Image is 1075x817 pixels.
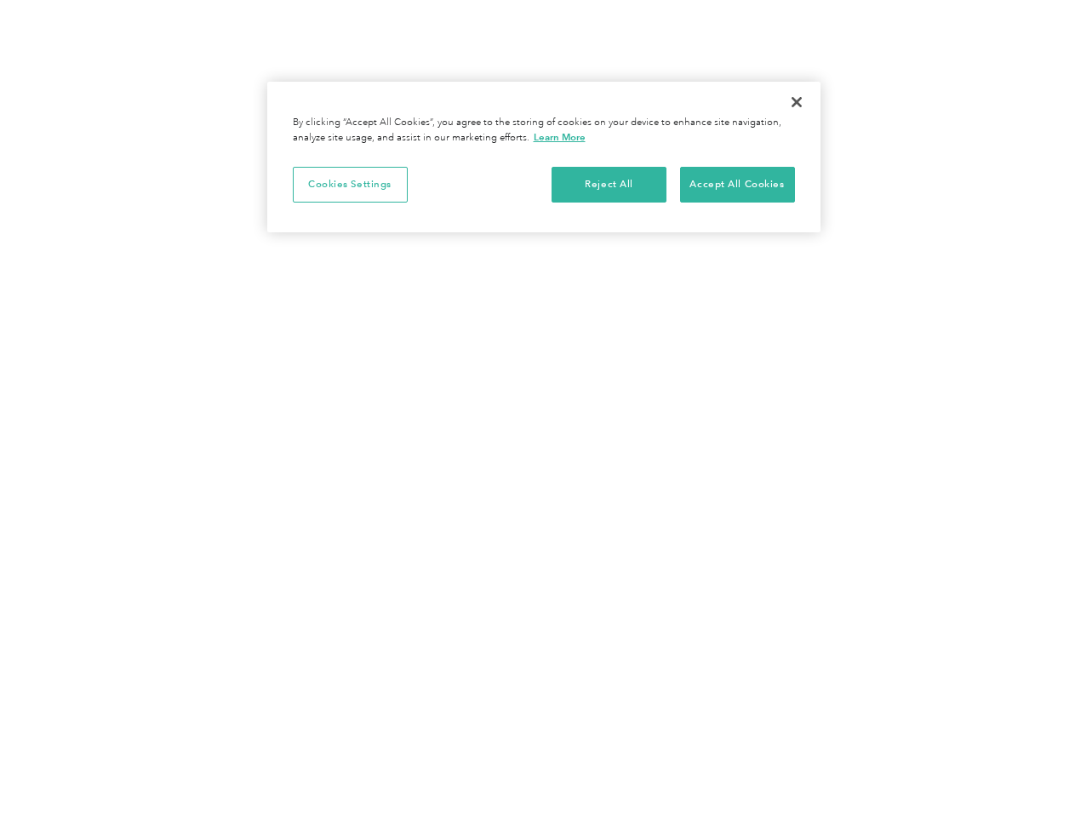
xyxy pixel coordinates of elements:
button: Close [778,83,815,121]
a: More information about your privacy, opens in a new tab [534,131,586,143]
div: Cookie banner [267,82,821,232]
button: Accept All Cookies [680,167,795,203]
button: Cookies Settings [293,167,408,203]
button: Reject All [552,167,666,203]
div: Privacy [267,82,821,232]
div: By clicking “Accept All Cookies”, you agree to the storing of cookies on your device to enhance s... [293,116,795,146]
